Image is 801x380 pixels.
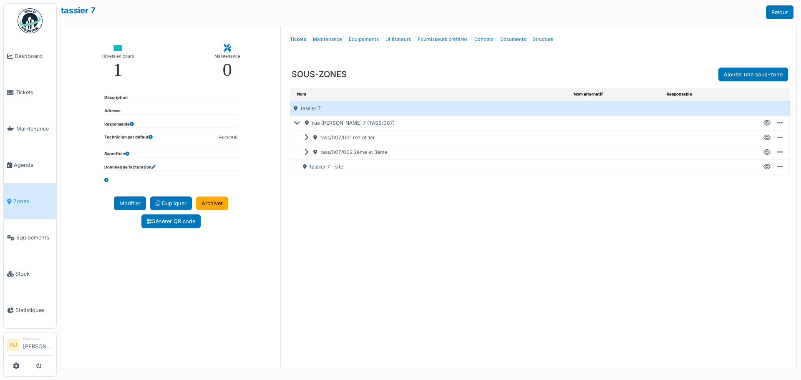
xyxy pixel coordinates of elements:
[104,164,156,171] dt: Données de facturation
[23,336,53,354] li: [PERSON_NAME]
[290,160,570,174] div: tassier 7 - site
[290,116,570,130] div: rue [PERSON_NAME] 7 (TASS/007)
[345,30,382,49] a: Équipements
[763,134,771,141] div: Voir
[382,30,414,49] a: Utilisateurs
[4,111,56,147] a: Maintenance
[208,38,247,86] a: Maintenance 0
[4,292,56,328] a: Statistiques
[104,108,121,114] dt: Adresse
[15,306,53,314] span: Statistiques
[529,30,557,49] a: Structure
[4,256,56,292] a: Stock
[290,101,570,116] div: tassier 7
[4,147,56,183] a: Agenda
[7,336,53,356] a: NJ Manager[PERSON_NAME]
[16,125,53,133] span: Maintenance
[13,197,53,205] span: Zones
[763,163,771,171] div: Voir
[763,119,771,127] div: Voir
[214,52,240,60] div: Maintenance
[663,88,754,101] th: Responsable
[14,161,53,169] span: Agenda
[16,234,53,242] span: Équipements
[292,69,347,79] h3: SOUS-ZONES
[18,8,43,33] img: Badge_color-CXgf-gQk.svg
[15,52,53,60] span: Dashboard
[114,196,146,210] a: Modifier
[104,134,153,144] dt: Technicien par défaut
[570,88,663,101] th: Nom alternatif
[497,30,529,49] a: Documents
[104,95,128,101] dt: Description
[4,219,56,256] a: Équipements
[290,88,570,101] th: Nom
[15,270,53,278] span: Stock
[414,30,471,49] a: Fournisseurs préférés
[23,336,53,342] div: Manager
[4,38,56,74] a: Dashboard
[196,196,228,210] a: Archiver
[150,196,192,210] a: Dupliquer
[113,60,123,79] div: 1
[301,131,570,145] div: tass/007/001 rez et 1er
[219,134,238,141] dd: Aucun(e)
[301,145,570,159] div: tass/007/002 2ème et 3ème
[101,52,134,60] div: Tickets en cours
[95,38,141,86] a: Tickets en cours 1
[4,74,56,111] a: Tickets
[104,151,129,157] dt: Superficie
[141,214,201,228] a: Générer QR code
[61,5,96,15] a: tassier 7
[7,339,20,351] li: NJ
[766,5,793,19] a: Retour
[223,60,232,79] div: 0
[15,88,53,96] span: Tickets
[4,183,56,219] a: Zones
[763,148,771,156] div: Voir
[310,30,345,49] a: Maintenance
[104,121,134,128] dt: Responsable
[287,30,310,49] a: Tickets
[718,68,788,81] a: Ajouter une sous-zone
[471,30,497,49] a: Contrats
